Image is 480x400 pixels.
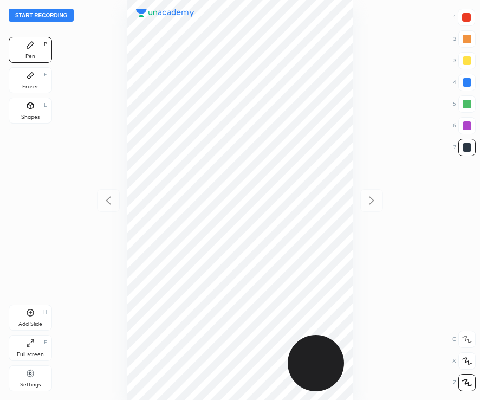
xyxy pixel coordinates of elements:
div: X [452,352,476,370]
div: Add Slide [18,321,42,327]
div: E [44,72,47,78]
div: F [44,340,47,345]
div: H [43,309,47,315]
div: 1 [453,9,475,26]
div: Z [453,374,476,391]
div: P [44,42,47,47]
div: 2 [453,30,476,48]
img: logo.38c385cc.svg [136,9,194,17]
div: L [44,102,47,108]
div: Full screen [17,352,44,357]
button: Start recording [9,9,74,22]
div: 7 [453,139,476,156]
div: Pen [25,54,35,59]
div: 6 [453,117,476,134]
div: 3 [453,52,476,69]
div: C [452,331,476,348]
div: 5 [453,95,476,113]
div: 4 [453,74,476,91]
div: Shapes [21,114,40,120]
div: Settings [20,382,41,388]
div: Eraser [22,84,38,89]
